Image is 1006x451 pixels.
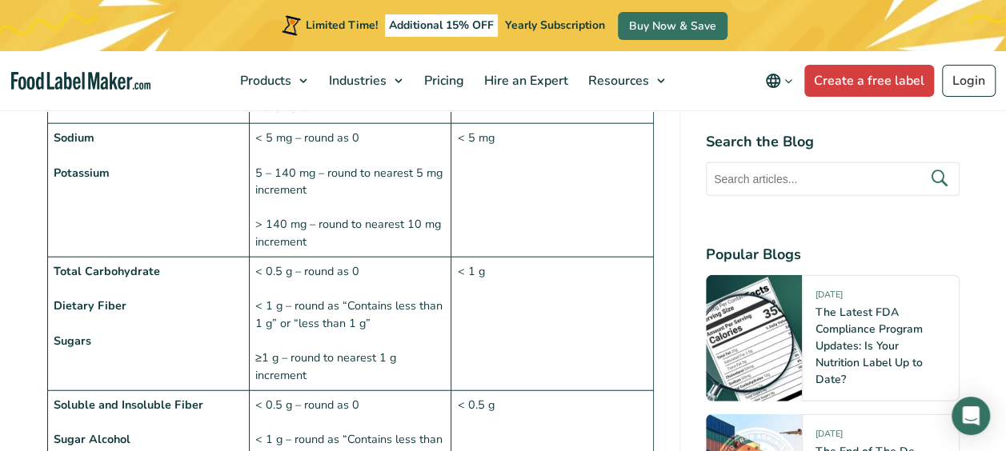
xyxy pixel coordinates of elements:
a: Pricing [415,51,471,110]
a: Buy Now & Save [618,12,727,40]
span: Industries [324,72,388,90]
strong: Soluble and Insoluble Fiber [54,397,203,413]
td: < 5 mg [451,124,653,257]
span: Limited Time! [306,18,378,33]
h4: Search the Blog [706,131,960,153]
strong: Sugar Alcohol [54,431,130,447]
a: Products [230,51,315,110]
a: The Latest FDA Compliance Program Updates: Is Your Nutrition Label Up to Date? [816,305,923,387]
a: Food Label Maker homepage [11,72,150,90]
a: Resources [579,51,673,110]
td: < 1 g [451,257,653,390]
button: Change language [754,65,804,97]
span: Additional 15% OFF [385,14,498,37]
h4: Popular Blogs [706,244,960,265]
a: Login [942,65,996,97]
strong: Potassium [54,165,110,181]
span: Resources [583,72,651,90]
span: Products [235,72,293,90]
input: Search articles... [706,162,960,196]
span: Pricing [419,72,466,90]
span: Hire an Expert [479,72,570,90]
span: Yearly Subscription [505,18,605,33]
td: < 0.5 g – round as 0 < 1 g – round as “Contains less than 1 g” or “less than 1 g” ≥1 g – round to... [249,257,451,390]
strong: Sodium [54,130,94,146]
span: [DATE] [816,289,843,307]
strong: Sugars [54,333,91,349]
a: Industries [319,51,411,110]
strong: Dietary Fiber [54,297,126,313]
span: [DATE] [816,428,843,446]
td: < 5 mg – round as 0 5 – 140 mg – round to nearest 5 mg increment > 140 mg – round to nearest 10 m... [249,124,451,257]
a: Hire an Expert [475,51,575,110]
div: Open Intercom Messenger [952,397,990,435]
strong: Total Carbohydrate [54,263,160,279]
a: Create a free label [804,65,934,97]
